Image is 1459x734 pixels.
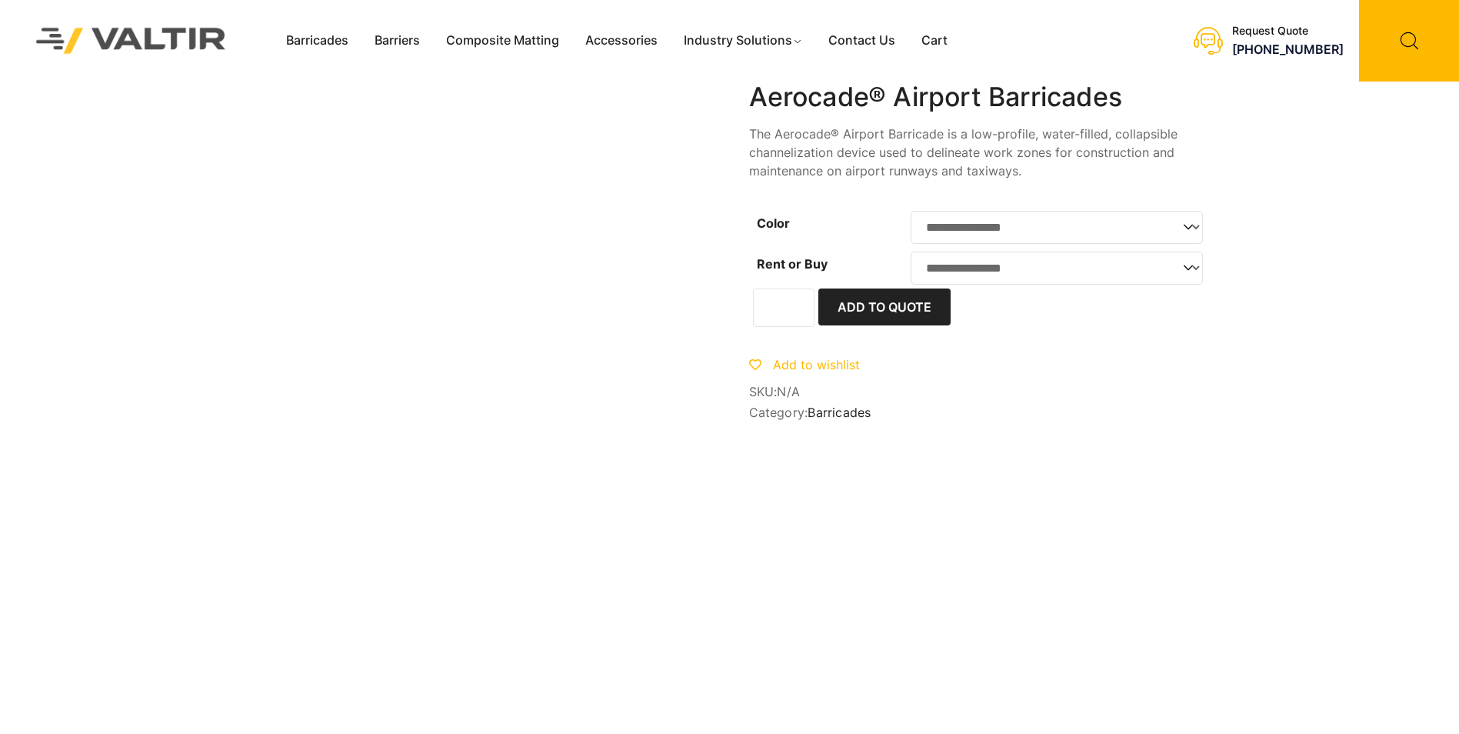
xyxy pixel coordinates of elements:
a: [PHONE_NUMBER] [1232,42,1344,57]
div: Request Quote [1232,25,1344,38]
span: SKU: [749,385,1211,399]
span: Add to wishlist [773,357,860,372]
a: Contact Us [815,29,908,52]
p: The Aerocade® Airport Barricade is a low-profile, water-filled, collapsible channelization device... [749,125,1211,180]
label: Color [757,215,790,231]
a: Barriers [361,29,433,52]
a: Barricades [808,405,871,420]
a: Industry Solutions [671,29,816,52]
a: Barricades [273,29,361,52]
a: Accessories [572,29,671,52]
span: Category: [749,405,1211,420]
img: Valtir Rentals [16,8,246,73]
a: Add to wishlist [749,357,860,372]
input: Product quantity [753,289,814,327]
h1: Aerocade® Airport Barricades [749,82,1211,113]
a: Cart [908,29,961,52]
a: Composite Matting [433,29,572,52]
button: Add to Quote [818,289,951,325]
span: N/A [777,384,800,399]
label: Rent or Buy [757,256,828,272]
